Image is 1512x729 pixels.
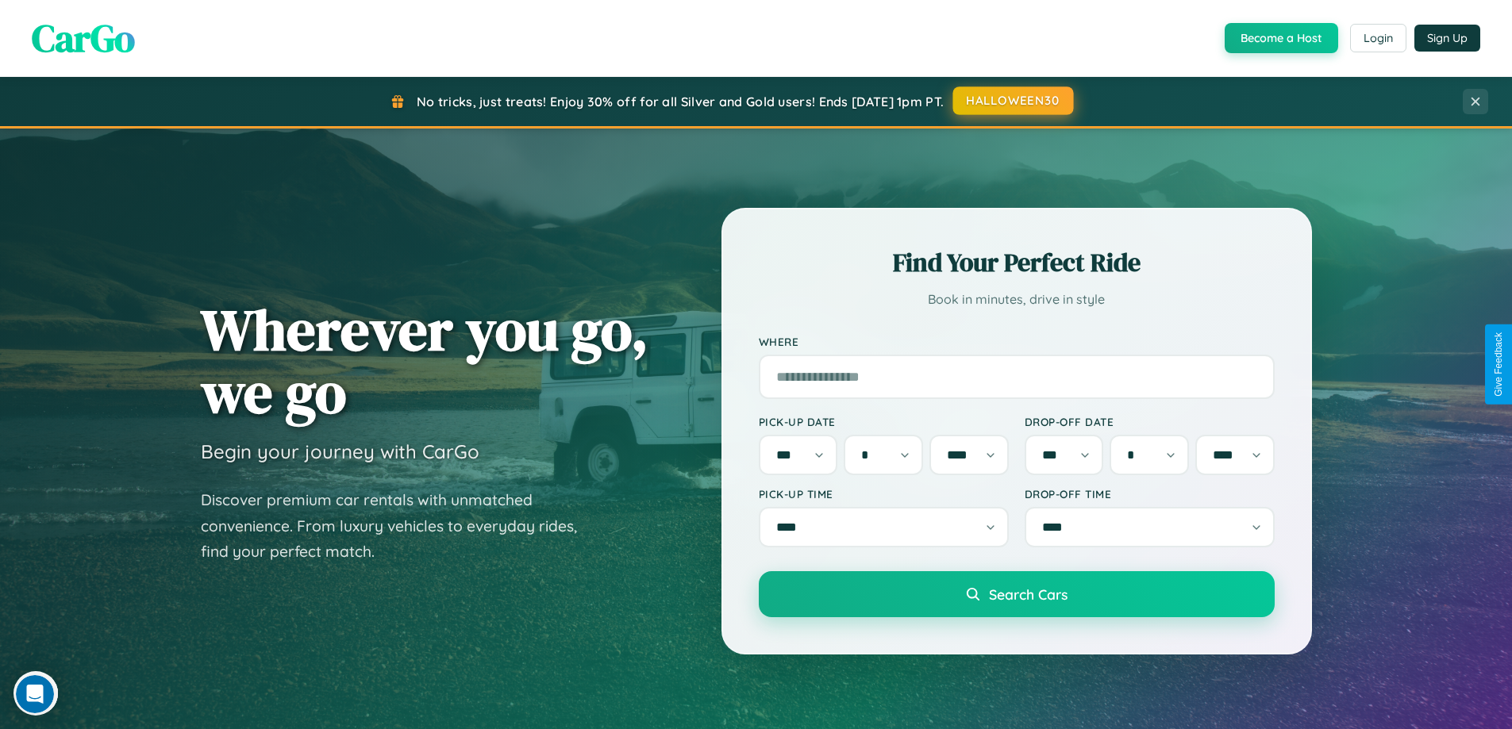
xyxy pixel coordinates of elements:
[6,6,295,50] div: Open Intercom Messenger
[16,675,54,713] iframe: Intercom live chat
[417,94,944,109] span: No tricks, just treats! Enjoy 30% off for all Silver and Gold users! Ends [DATE] 1pm PT.
[953,86,1074,115] button: HALLOWEEN30
[1493,332,1504,397] div: Give Feedback
[13,671,58,716] iframe: Intercom live chat discovery launcher
[1350,24,1406,52] button: Login
[759,288,1275,311] p: Book in minutes, drive in style
[759,415,1009,428] label: Pick-up Date
[201,298,648,424] h1: Wherever you go, we go
[201,487,598,565] p: Discover premium car rentals with unmatched convenience. From luxury vehicles to everyday rides, ...
[759,245,1275,280] h2: Find Your Perfect Ride
[759,335,1275,348] label: Where
[1025,415,1275,428] label: Drop-off Date
[1025,487,1275,501] label: Drop-off Time
[201,439,479,463] h3: Begin your journey with CarGo
[1414,25,1480,52] button: Sign Up
[1225,23,1338,53] button: Become a Host
[759,571,1275,617] button: Search Cars
[989,585,1068,603] span: Search Cars
[759,487,1009,501] label: Pick-up Time
[32,12,135,64] span: CarGo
